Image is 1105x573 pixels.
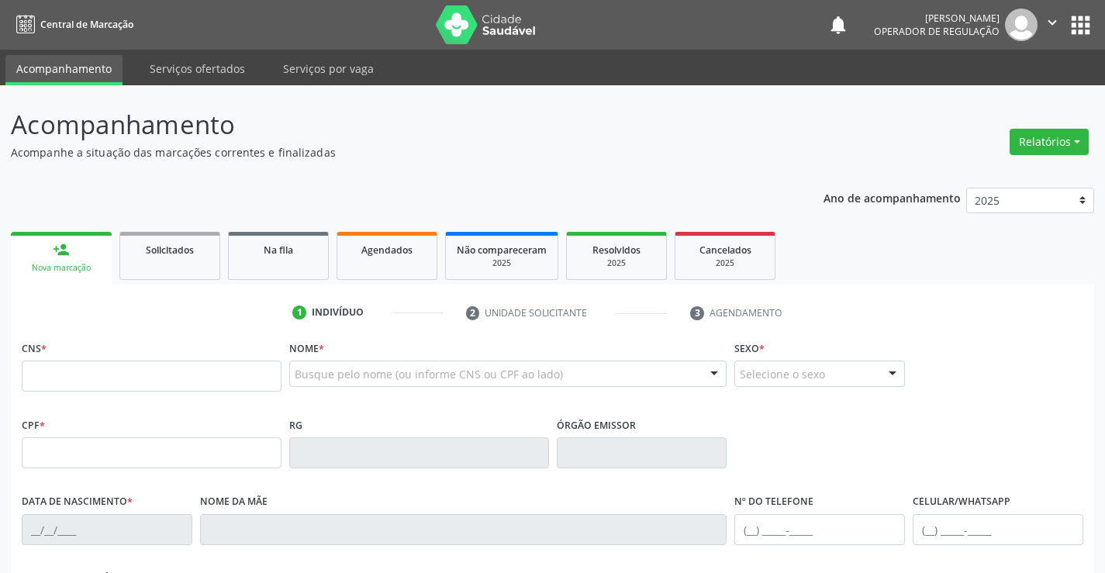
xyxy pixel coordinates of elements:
span: Central de Marcação [40,18,133,31]
input: (__) _____-_____ [913,514,1083,545]
label: CPF [22,413,45,437]
img: img [1005,9,1038,41]
span: Agendados [361,243,413,257]
p: Acompanhamento [11,105,769,144]
p: Ano de acompanhamento [824,188,961,207]
label: Órgão emissor [557,413,636,437]
button: Relatórios [1010,129,1089,155]
input: (__) _____-_____ [734,514,905,545]
span: Selecione o sexo [740,366,825,382]
p: Acompanhe a situação das marcações correntes e finalizadas [11,144,769,161]
div: Indivíduo [312,305,364,319]
i:  [1044,14,1061,31]
div: 1 [292,305,306,319]
span: Busque pelo nome (ou informe CNS ou CPF ao lado) [295,366,563,382]
label: Nº do Telefone [734,490,813,514]
button:  [1038,9,1067,41]
button: notifications [827,14,849,36]
div: [PERSON_NAME] [874,12,1000,25]
input: __/__/____ [22,514,192,545]
span: Solicitados [146,243,194,257]
a: Acompanhamento [5,55,123,85]
label: Nome [289,337,324,361]
span: Na fila [264,243,293,257]
div: person_add [53,241,70,258]
div: Nova marcação [22,262,101,274]
label: Celular/WhatsApp [913,490,1010,514]
button: apps [1067,12,1094,39]
label: CNS [22,337,47,361]
a: Serviços ofertados [139,55,256,82]
label: RG [289,413,302,437]
label: Sexo [734,337,765,361]
span: Operador de regulação [874,25,1000,38]
div: 2025 [457,257,547,269]
a: Serviços por vaga [272,55,385,82]
a: Central de Marcação [11,12,133,37]
div: 2025 [578,257,655,269]
label: Nome da mãe [200,490,268,514]
div: 2025 [686,257,764,269]
label: Data de nascimento [22,490,133,514]
span: Cancelados [699,243,751,257]
span: Não compareceram [457,243,547,257]
span: Resolvidos [592,243,641,257]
